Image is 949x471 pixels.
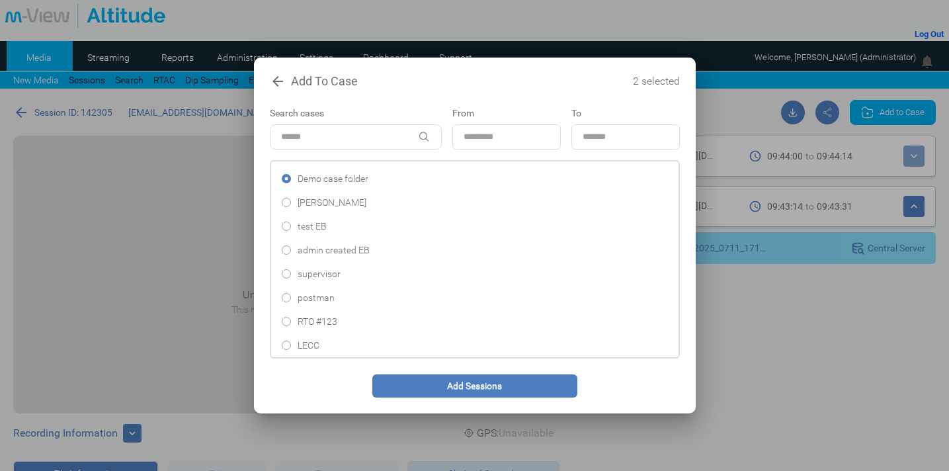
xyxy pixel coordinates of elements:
span: test EB [298,220,327,233]
span: Demo case folder [298,172,368,185]
span: LECC [298,339,319,352]
label: Search cases [270,107,324,120]
span: 2 selected [633,75,680,88]
span: Add To Case [291,75,358,88]
label: To [571,107,581,120]
label: From [452,107,474,120]
span: postman [298,291,335,304]
span: [PERSON_NAME] [298,196,366,209]
button: Add Sessions [372,374,577,398]
span: admin created EB [298,243,370,257]
span: supervisor [298,267,341,280]
span: RTO #123 [298,315,337,328]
